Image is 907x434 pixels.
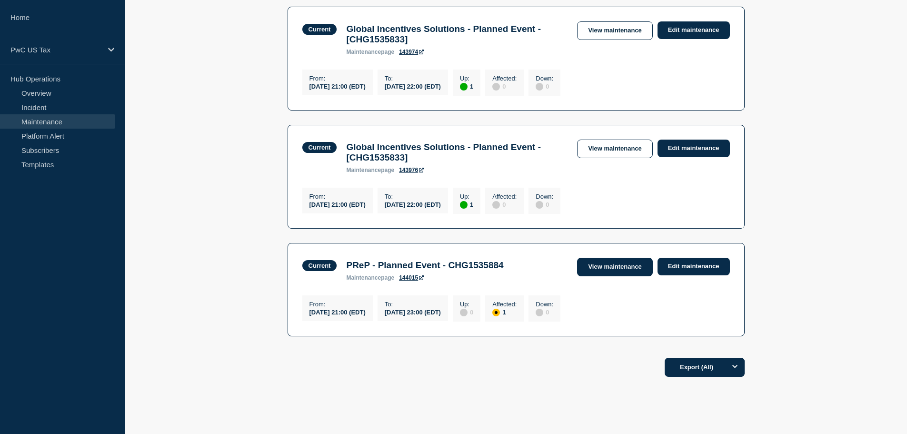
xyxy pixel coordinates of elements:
p: From : [309,301,366,308]
a: View maintenance [577,258,652,276]
p: Affected : [492,301,517,308]
div: disabled [536,201,543,209]
span: maintenance [346,167,381,173]
a: 143976 [399,167,424,173]
div: 0 [492,200,517,209]
p: page [346,49,394,55]
p: Up : [460,193,473,200]
div: 0 [460,308,473,316]
p: Down : [536,301,553,308]
a: Edit maintenance [658,21,730,39]
a: Edit maintenance [658,258,730,275]
p: From : [309,193,366,200]
div: Current [309,26,331,33]
div: 1 [460,82,473,91]
a: View maintenance [577,21,652,40]
p: Up : [460,301,473,308]
div: 1 [460,200,473,209]
div: [DATE] 21:00 (EDT) [309,308,366,316]
div: 0 [492,82,517,91]
div: [DATE] 22:00 (EDT) [385,200,441,208]
div: [DATE] 21:00 (EDT) [309,82,366,90]
a: View maintenance [577,140,652,158]
p: Affected : [492,193,517,200]
p: PwC US Tax [10,46,102,54]
h3: Global Incentives Solutions - Planned Event - [CHG1535833] [346,142,568,163]
div: disabled [536,309,543,316]
div: disabled [492,201,500,209]
p: page [346,167,394,173]
div: affected [492,309,500,316]
div: disabled [460,309,468,316]
a: Edit maintenance [658,140,730,157]
span: maintenance [346,49,381,55]
p: page [346,274,394,281]
div: Current [309,144,331,151]
button: Export (All) [665,358,745,377]
a: 143974 [399,49,424,55]
p: Down : [536,193,553,200]
p: Up : [460,75,473,82]
p: From : [309,75,366,82]
div: disabled [536,83,543,91]
p: To : [385,75,441,82]
div: Current [309,262,331,269]
div: 1 [492,308,517,316]
h3: Global Incentives Solutions - Planned Event - [CHG1535833] [346,24,568,45]
p: To : [385,301,441,308]
div: up [460,201,468,209]
div: [DATE] 23:00 (EDT) [385,308,441,316]
div: 0 [536,82,553,91]
p: Down : [536,75,553,82]
div: [DATE] 21:00 (EDT) [309,200,366,208]
button: Options [726,358,745,377]
p: Affected : [492,75,517,82]
div: 0 [536,308,553,316]
div: up [460,83,468,91]
a: 144015 [399,274,424,281]
div: disabled [492,83,500,91]
div: [DATE] 22:00 (EDT) [385,82,441,90]
p: To : [385,193,441,200]
span: maintenance [346,274,381,281]
h3: PReP - Planned Event - CHG1535884 [346,260,503,271]
div: 0 [536,200,553,209]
